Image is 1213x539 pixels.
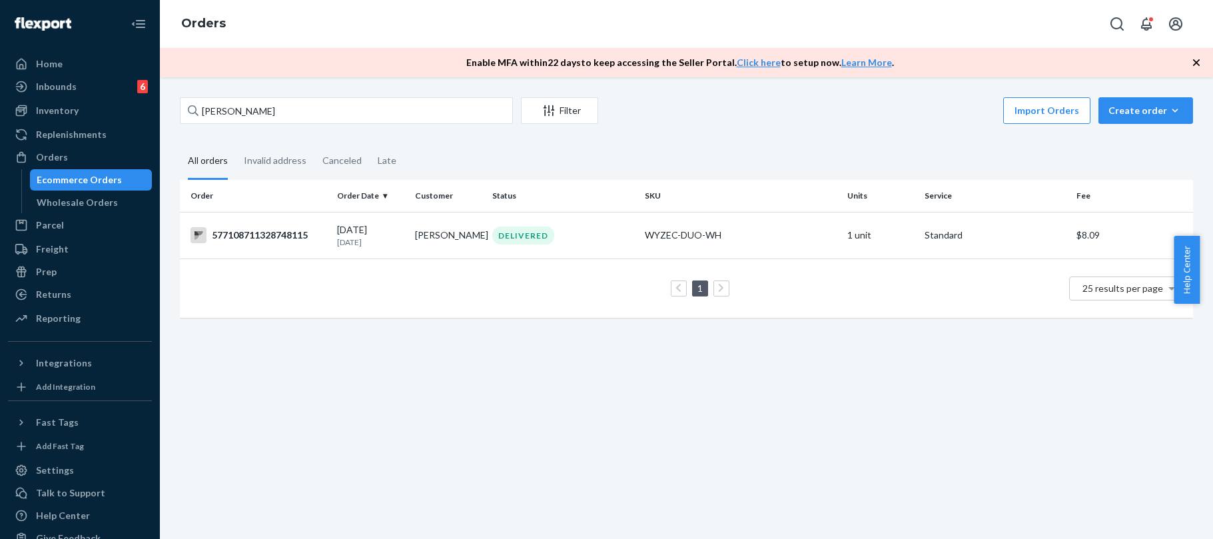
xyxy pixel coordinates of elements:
button: Help Center [1174,236,1200,304]
div: Add Fast Tag [36,440,84,452]
div: Add Integration [36,381,95,392]
div: Orders [36,151,68,164]
th: Order [180,180,332,212]
a: Add Integration [8,379,152,395]
div: Settings [36,464,74,477]
a: Add Fast Tag [8,438,152,454]
div: Wholesale Orders [37,196,118,209]
a: Prep [8,261,152,282]
button: Close Navigation [125,11,152,37]
a: Learn More [841,57,892,68]
a: Help Center [8,505,152,526]
a: Reporting [8,308,152,329]
div: Returns [36,288,71,301]
input: Search orders [180,97,513,124]
p: Standard [925,229,1066,242]
a: Wholesale Orders [30,192,153,213]
div: Reporting [36,312,81,325]
a: Click here [737,57,781,68]
th: Status [487,180,639,212]
button: Integrations [8,352,152,374]
th: Fee [1071,180,1193,212]
a: Ecommerce Orders [30,169,153,191]
a: Inbounds6 [8,76,152,97]
button: Fast Tags [8,412,152,433]
a: Home [8,53,152,75]
th: SKU [639,180,842,212]
div: Integrations [36,356,92,370]
p: Enable MFA within 22 days to keep accessing the Seller Portal. to setup now. . [466,56,894,69]
ol: breadcrumbs [171,5,236,43]
div: Inventory [36,104,79,117]
div: Filter [522,104,598,117]
div: 6 [137,80,148,93]
div: All orders [188,143,228,180]
span: 25 results per page [1082,282,1163,294]
a: Page 1 is your current page [695,282,705,294]
button: Open account menu [1162,11,1189,37]
div: Customer [415,190,482,201]
div: Canceled [322,143,362,178]
div: Talk to Support [36,486,105,500]
div: 577108711328748115 [191,227,326,243]
button: Open notifications [1133,11,1160,37]
div: Home [36,57,63,71]
div: Late [378,143,396,178]
div: Replenishments [36,128,107,141]
a: Orders [181,16,226,31]
div: Invalid address [244,143,306,178]
div: Inbounds [36,80,77,93]
td: 1 unit [842,212,920,259]
div: Ecommerce Orders [37,173,122,187]
th: Service [919,180,1071,212]
p: [DATE] [337,237,404,248]
div: Prep [36,265,57,278]
button: Open Search Box [1104,11,1130,37]
div: WYZEC-DUO-WH [645,229,837,242]
button: Create order [1098,97,1193,124]
div: Create order [1108,104,1183,117]
div: Freight [36,243,69,256]
button: Talk to Support [8,482,152,504]
div: Help Center [36,509,90,522]
div: Parcel [36,219,64,232]
a: Replenishments [8,124,152,145]
a: Orders [8,147,152,168]
a: Returns [8,284,152,305]
div: DELIVERED [492,227,554,245]
iframe: Opens a widget where you can chat to one of our agents [1128,499,1200,532]
a: Inventory [8,100,152,121]
a: Freight [8,239,152,260]
a: Settings [8,460,152,481]
a: Parcel [8,215,152,236]
button: Filter [521,97,598,124]
th: Order Date [332,180,410,212]
th: Units [842,180,920,212]
div: [DATE] [337,223,404,248]
button: Import Orders [1003,97,1090,124]
td: [PERSON_NAME] [410,212,488,259]
td: $8.09 [1071,212,1193,259]
div: Fast Tags [36,416,79,429]
img: Flexport logo [15,17,71,31]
